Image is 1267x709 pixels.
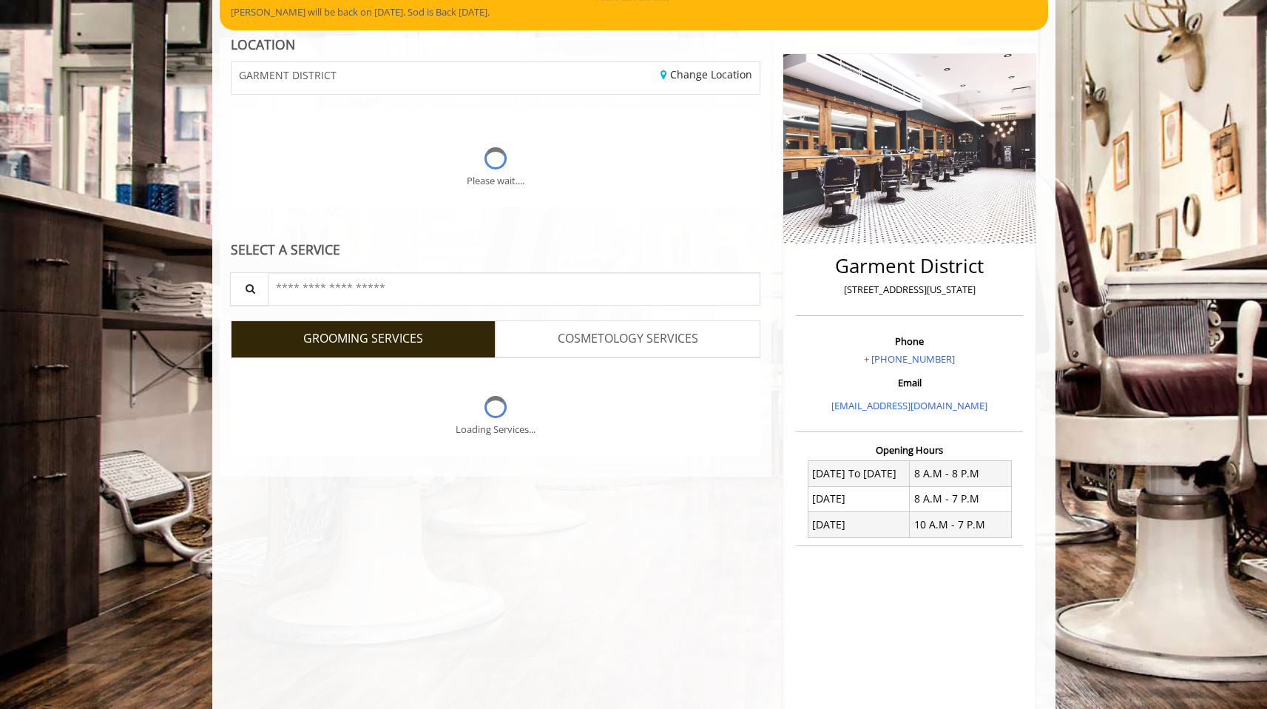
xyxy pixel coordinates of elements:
h3: Email [800,377,1019,388]
div: Loading Services... [456,422,535,437]
h2: Garment District [800,255,1019,277]
td: 8 A.M - 8 P.M [910,461,1012,486]
span: GROOMING SERVICES [303,329,423,349]
p: [PERSON_NAME] will be back on [DATE]. Sod is Back [DATE]. [231,4,1037,20]
span: GARMENT DISTRICT [239,70,337,81]
span: COSMETOLOGY SERVICES [558,329,698,349]
td: [DATE] [808,486,910,511]
h3: Phone [800,336,1019,346]
td: [DATE] To [DATE] [808,461,910,486]
div: SELECT A SERVICE [231,243,761,257]
a: [EMAIL_ADDRESS][DOMAIN_NAME] [831,399,987,412]
a: Change Location [660,67,752,81]
h3: Opening Hours [796,445,1023,455]
button: Service Search [230,272,268,306]
b: LOCATION [231,36,295,53]
td: 10 A.M - 7 P.M [910,512,1012,537]
div: Grooming services [231,357,761,457]
p: [STREET_ADDRESS][US_STATE] [800,282,1019,298]
a: + [PHONE_NUMBER] [864,352,955,366]
td: [DATE] [808,512,910,537]
div: Please wait.... [467,173,524,189]
td: 8 A.M - 7 P.M [910,486,1012,511]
